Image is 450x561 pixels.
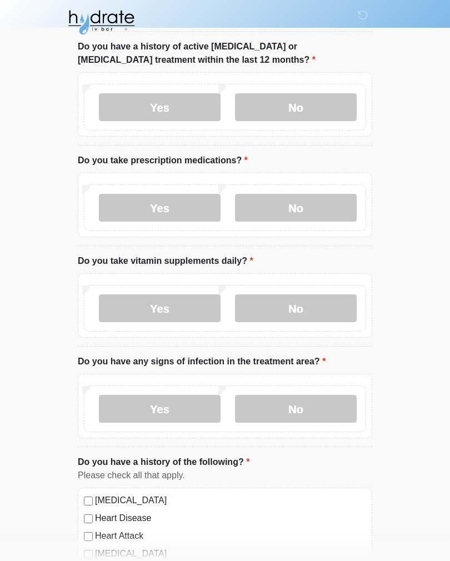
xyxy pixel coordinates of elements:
input: [MEDICAL_DATA] [84,497,93,505]
label: Yes [99,194,221,222]
label: Yes [99,395,221,423]
label: Heart Disease [95,512,366,525]
input: Heart Attack [84,532,93,541]
label: No [235,93,357,121]
label: Yes [99,93,221,121]
label: Yes [99,294,221,322]
label: Do you have a history of the following? [78,455,249,469]
label: No [235,395,357,423]
label: [MEDICAL_DATA] [95,547,366,560]
label: Do you have any signs of infection in the treatment area? [78,355,326,368]
label: Do you take vitamin supplements daily? [78,254,253,268]
label: No [235,294,357,322]
input: Heart Disease [84,514,93,523]
label: Do you have a history of active [MEDICAL_DATA] or [MEDICAL_DATA] treatment within the last 12 mon... [78,40,372,67]
img: Hydrate IV Bar - Fort Collins Logo [67,8,136,36]
div: Please check all that apply. [78,469,372,482]
label: Heart Attack [95,529,366,543]
label: [MEDICAL_DATA] [95,494,366,507]
label: No [235,194,357,222]
input: [MEDICAL_DATA] [84,550,93,559]
label: Do you take prescription medications? [78,154,248,167]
